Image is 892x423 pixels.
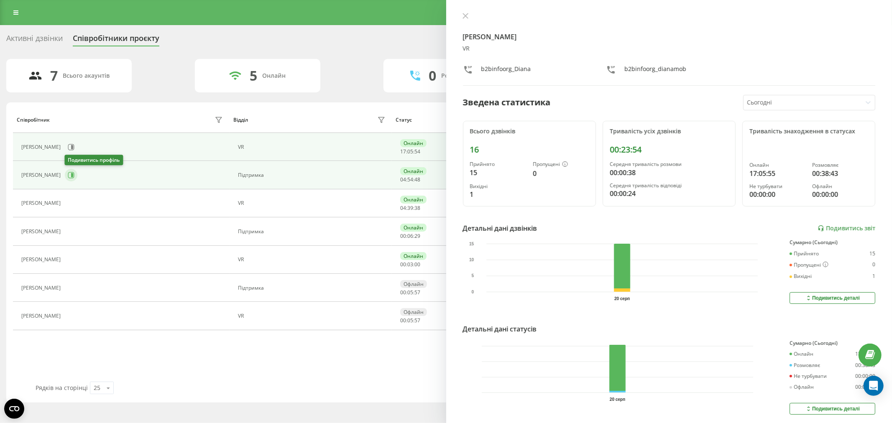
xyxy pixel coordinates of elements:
[21,172,63,178] div: [PERSON_NAME]
[400,318,420,324] div: : :
[414,176,420,183] span: 48
[533,161,589,168] div: Пропущені
[400,204,406,211] span: 04
[400,177,420,183] div: : :
[400,205,420,211] div: : :
[805,405,860,412] div: Подивитись деталі
[441,72,482,79] div: Розмовляють
[21,285,63,291] div: [PERSON_NAME]
[94,384,100,392] div: 25
[749,128,868,135] div: Тривалість знаходження в статусах
[414,204,420,211] span: 38
[812,183,868,189] div: Офлайн
[400,148,406,155] span: 17
[610,161,728,167] div: Середня тривалість розмови
[463,32,876,42] h4: [PERSON_NAME]
[36,384,88,392] span: Рядків на сторінці
[396,117,412,123] div: Статус
[609,397,625,402] text: 20 серп
[470,128,589,135] div: Всього дзвінків
[855,373,875,379] div: 00:00:00
[790,362,820,368] div: Розмовляє
[749,168,805,178] div: 17:05:55
[407,148,413,155] span: 05
[238,144,387,150] div: VR
[790,340,875,346] div: Сумарно (Сьогодні)
[812,162,868,168] div: Розмовляє
[4,399,24,419] button: Open CMP widget
[407,317,413,324] span: 05
[872,273,875,279] div: 1
[481,65,531,77] div: b2binfoorg_Diana
[414,289,420,296] span: 57
[864,376,884,396] div: Open Intercom Messenger
[21,144,63,150] div: [PERSON_NAME]
[400,289,406,296] span: 00
[400,252,427,260] div: Онлайн
[872,262,875,268] div: 0
[407,204,413,211] span: 39
[21,257,63,262] div: [PERSON_NAME]
[73,34,159,47] div: Співробітники проєкту
[790,403,875,415] button: Подивитись деталі
[400,280,427,288] div: Офлайн
[790,273,812,279] div: Вихідні
[400,232,406,240] span: 00
[855,384,875,390] div: 00:00:00
[429,68,436,84] div: 0
[400,176,406,183] span: 04
[63,72,110,79] div: Всього акаунтів
[400,290,420,296] div: : :
[400,167,427,175] div: Онлайн
[463,96,551,109] div: Зведена статистика
[790,262,828,268] div: Пропущені
[400,224,427,232] div: Онлайн
[400,139,427,147] div: Онлайн
[17,117,50,123] div: Співробітник
[855,351,875,357] div: 17:05:55
[610,168,728,178] div: 00:00:38
[250,68,257,84] div: 5
[749,183,805,189] div: Не турбувати
[414,148,420,155] span: 54
[471,273,474,278] text: 5
[749,189,805,199] div: 00:00:00
[238,200,387,206] div: VR
[400,308,427,316] div: Офлайн
[21,200,63,206] div: [PERSON_NAME]
[400,261,406,268] span: 00
[469,257,474,262] text: 10
[64,155,123,166] div: Подивитись профіль
[238,313,387,319] div: VR
[470,161,526,167] div: Прийнято
[749,162,805,168] div: Онлайн
[790,292,875,304] button: Подивитись деталі
[21,229,63,234] div: [PERSON_NAME]
[610,189,728,199] div: 00:00:24
[790,240,875,245] div: Сумарно (Сьогодні)
[470,145,589,155] div: 16
[470,183,526,189] div: Вихідні
[471,290,474,294] text: 0
[469,242,474,246] text: 15
[400,149,420,155] div: : :
[400,233,420,239] div: : :
[463,45,876,52] div: VR
[463,223,537,233] div: Детальні дані дзвінків
[790,351,813,357] div: Онлайн
[610,183,728,189] div: Середня тривалість відповіді
[533,168,589,178] div: 0
[407,232,413,240] span: 06
[790,384,814,390] div: Офлайн
[262,72,286,79] div: Онлайн
[470,189,526,199] div: 1
[812,168,868,178] div: 00:38:43
[414,261,420,268] span: 00
[805,295,860,301] div: Подивитись деталі
[790,373,827,379] div: Не турбувати
[614,296,630,301] text: 20 серп
[51,68,58,84] div: 7
[855,362,875,368] div: 00:38:43
[238,285,387,291] div: Підтримка
[812,189,868,199] div: 00:00:00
